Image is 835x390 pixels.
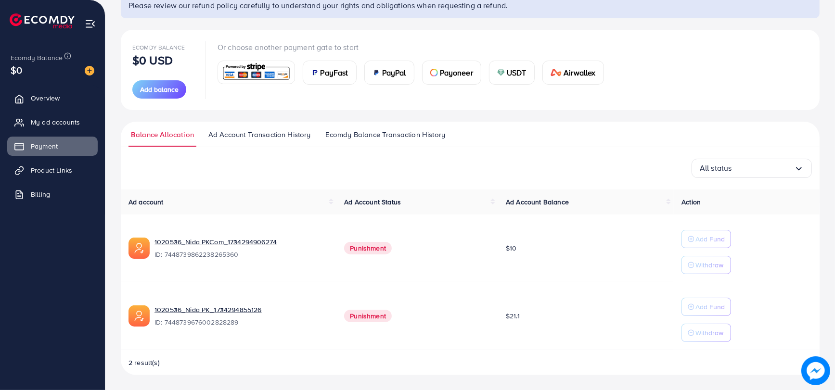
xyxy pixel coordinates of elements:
[681,324,731,342] button: Withdraw
[364,61,414,85] a: cardPayPal
[695,327,723,339] p: Withdraw
[321,67,348,78] span: PayFast
[564,67,595,78] span: Airwallex
[311,69,319,76] img: card
[681,298,731,316] button: Add Fund
[154,317,329,327] span: ID: 7448739676002828289
[506,311,520,321] span: $21.1
[31,141,58,151] span: Payment
[154,237,329,259] div: <span class='underline'>1020536_Nida PKCom_1734294906274</span></br>7448739862238265360
[31,117,80,127] span: My ad accounts
[132,43,185,51] span: Ecomdy Balance
[7,137,98,156] a: Payment
[303,61,357,85] a: cardPayFast
[551,69,562,76] img: card
[31,189,50,199] span: Billing
[128,358,160,367] span: 2 result(s)
[11,63,22,77] span: $0
[218,41,612,53] p: Or choose another payment gate to start
[382,67,406,78] span: PayPal
[497,69,505,76] img: card
[801,356,830,385] img: image
[692,159,812,178] div: Search for option
[218,61,295,84] a: card
[10,13,75,28] img: logo
[695,301,725,313] p: Add Fund
[506,197,569,207] span: Ad Account Balance
[695,233,725,245] p: Add Fund
[85,18,96,29] img: menu
[221,62,292,83] img: card
[154,250,329,259] span: ID: 7448739862238265360
[128,305,150,327] img: ic-ads-acc.e4c84228.svg
[681,256,731,274] button: Withdraw
[132,80,186,99] button: Add balance
[695,259,723,271] p: Withdraw
[7,113,98,132] a: My ad accounts
[430,69,438,76] img: card
[440,67,473,78] span: Payoneer
[208,129,311,140] span: Ad Account Transaction History
[132,54,173,66] p: $0 USD
[154,305,329,315] a: 1020536_Nida PK_1734294855126
[7,185,98,204] a: Billing
[507,67,527,78] span: USDT
[506,243,516,253] span: $10
[700,161,732,176] span: All status
[325,129,445,140] span: Ecomdy Balance Transaction History
[542,61,604,85] a: cardAirwallex
[31,93,60,103] span: Overview
[128,238,150,259] img: ic-ads-acc.e4c84228.svg
[681,197,701,207] span: Action
[31,165,72,175] span: Product Links
[131,129,194,140] span: Balance Allocation
[7,161,98,180] a: Product Links
[128,197,164,207] span: Ad account
[344,242,392,254] span: Punishment
[11,53,63,63] span: Ecomdy Balance
[732,161,794,176] input: Search for option
[373,69,380,76] img: card
[344,310,392,322] span: Punishment
[681,230,731,248] button: Add Fund
[154,237,329,247] a: 1020536_Nida PKCom_1734294906274
[85,66,94,75] img: image
[154,305,329,327] div: <span class='underline'>1020536_Nida PK_1734294855126</span></br>7448739676002828289
[7,88,98,108] a: Overview
[140,85,179,94] span: Add balance
[344,197,401,207] span: Ad Account Status
[489,61,535,85] a: cardUSDT
[422,61,481,85] a: cardPayoneer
